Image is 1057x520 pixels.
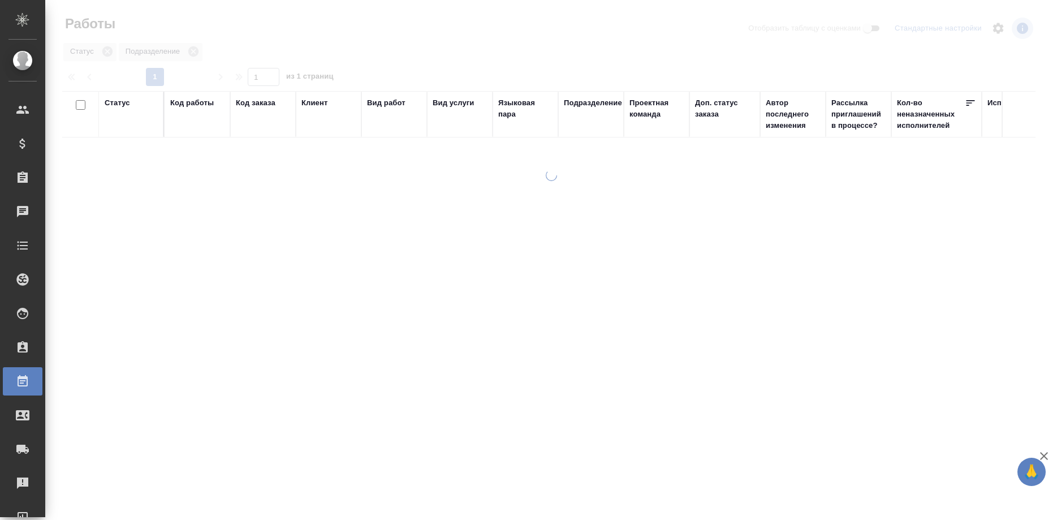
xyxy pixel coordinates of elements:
div: Статус [105,97,130,109]
span: 🙏 [1022,460,1041,484]
button: 🙏 [1017,458,1046,486]
div: Рассылка приглашений в процессе? [831,97,886,131]
div: Исполнитель [987,97,1037,109]
div: Доп. статус заказа [695,97,754,120]
div: Вид услуги [433,97,474,109]
div: Код заказа [236,97,275,109]
div: Клиент [301,97,327,109]
div: Код работы [170,97,214,109]
div: Вид работ [367,97,405,109]
div: Автор последнего изменения [766,97,820,131]
div: Подразделение [564,97,622,109]
div: Проектная команда [629,97,684,120]
div: Языковая пара [498,97,553,120]
div: Кол-во неназначенных исполнителей [897,97,965,131]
